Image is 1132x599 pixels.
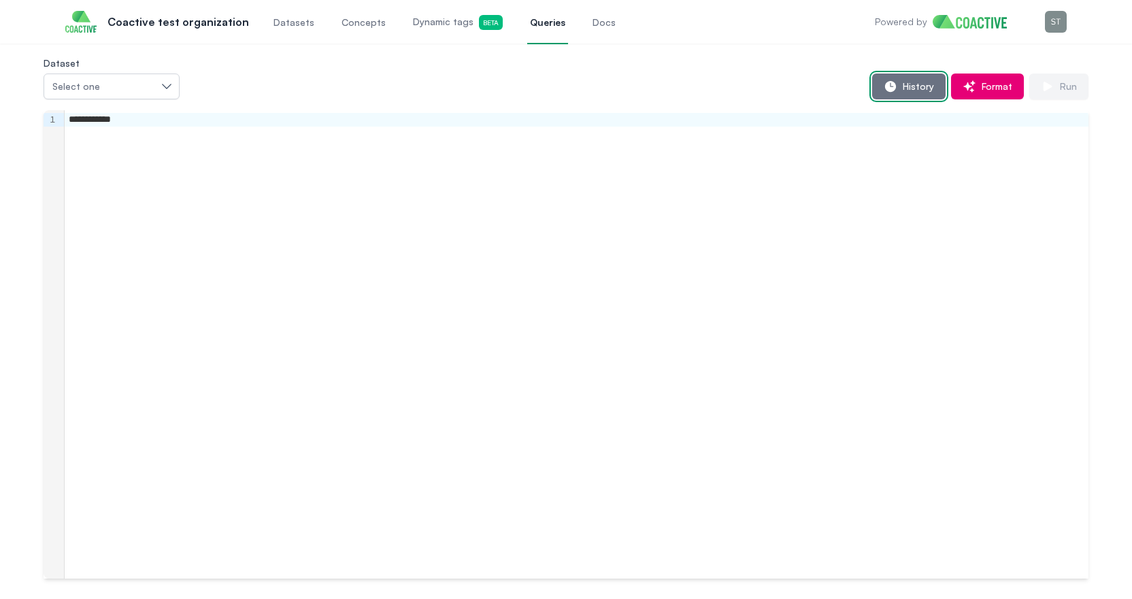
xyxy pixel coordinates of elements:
span: Format [976,80,1012,93]
img: Coactive test organization [65,11,97,33]
button: Run [1029,74,1088,99]
p: Coactive test organization [107,14,249,30]
button: Select one [44,74,180,99]
img: Menu for the logged in user [1045,11,1067,33]
span: Datasets [273,16,314,29]
span: Concepts [342,16,386,29]
span: History [897,80,934,93]
span: Beta [479,15,503,30]
span: Select one [52,80,100,93]
div: 1 [44,113,57,127]
span: Queries [530,16,565,29]
img: Home [933,15,1018,29]
p: Powered by [875,15,927,29]
button: Format [951,74,1024,99]
button: History [872,74,946,99]
label: Dataset [44,57,80,69]
span: Dynamic tags [413,15,503,30]
span: Run [1054,80,1077,93]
